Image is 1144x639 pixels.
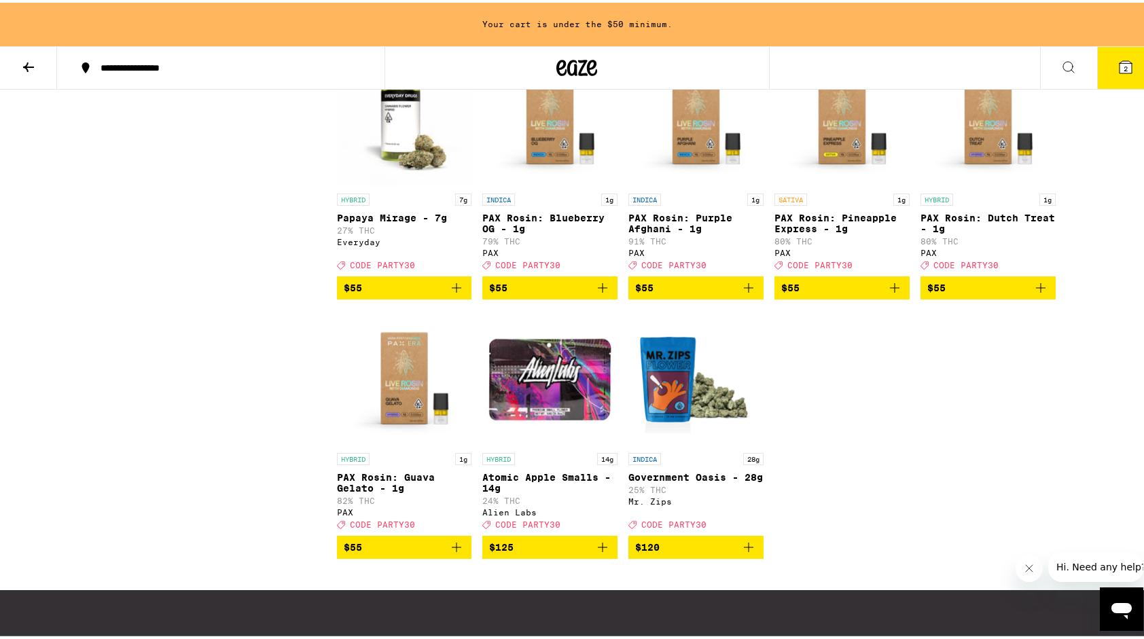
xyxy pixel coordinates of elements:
[337,308,472,533] a: Open page for PAX Rosin: Guava Gelato - 1g from PAX
[628,308,764,443] img: Mr. Zips - Government Oasis - 28g
[482,191,515,203] p: INDICA
[628,48,764,274] a: Open page for PAX Rosin: Purple Afghani - 1g from PAX
[337,450,370,462] p: HYBRID
[1039,191,1056,203] p: 1g
[628,450,661,462] p: INDICA
[628,246,764,255] div: PAX
[597,450,618,462] p: 14g
[489,280,507,291] span: $55
[337,223,472,232] p: 27% THC
[482,210,618,232] p: PAX Rosin: Blueberry OG - 1g
[787,258,853,267] span: CODE PARTY30
[337,494,472,503] p: 82% THC
[774,191,807,203] p: SATIVA
[1124,62,1128,70] span: 2
[8,10,98,20] span: Hi. Need any help?
[774,274,910,297] button: Add to bag
[482,308,618,443] img: Alien Labs - Atomic Apple Smalls - 14g
[628,274,764,297] button: Add to bag
[482,505,618,514] div: Alien Labs
[933,258,999,267] span: CODE PARTY30
[350,258,415,267] span: CODE PARTY30
[628,234,764,243] p: 91% THC
[628,533,764,556] button: Add to bag
[482,450,515,462] p: HYBRID
[920,274,1056,297] button: Add to bag
[641,517,707,526] span: CODE PARTY30
[893,191,910,203] p: 1g
[628,48,764,184] img: PAX - PAX Rosin: Purple Afghani - 1g
[337,533,472,556] button: Add to bag
[920,246,1056,255] div: PAX
[1048,549,1143,579] iframe: Message from company
[774,210,910,232] p: PAX Rosin: Pineapple Express - 1g
[635,280,654,291] span: $55
[774,246,910,255] div: PAX
[344,280,362,291] span: $55
[482,274,618,297] button: Add to bag
[920,191,953,203] p: HYBRID
[337,191,370,203] p: HYBRID
[628,210,764,232] p: PAX Rosin: Purple Afghani - 1g
[337,210,472,221] p: Papaya Mirage - 7g
[774,48,910,274] a: Open page for PAX Rosin: Pineapple Express - 1g from PAX
[628,191,661,203] p: INDICA
[482,48,618,184] img: PAX - PAX Rosin: Blueberry OG - 1g
[482,494,618,503] p: 24% THC
[482,308,618,533] a: Open page for Atomic Apple Smalls - 14g from Alien Labs
[628,494,764,503] div: Mr. Zips
[781,280,800,291] span: $55
[920,48,1056,274] a: Open page for PAX Rosin: Dutch Treat - 1g from PAX
[920,210,1056,232] p: PAX Rosin: Dutch Treat - 1g
[337,48,472,184] img: Everyday - Papaya Mirage - 7g
[774,234,910,243] p: 80% THC
[1100,585,1143,628] iframe: Button to launch messaging window
[1016,552,1043,579] iframe: Close message
[337,235,472,244] div: Everyday
[641,258,707,267] span: CODE PARTY30
[495,258,560,267] span: CODE PARTY30
[628,469,764,480] p: Government Oasis - 28g
[482,246,618,255] div: PAX
[482,48,618,274] a: Open page for PAX Rosin: Blueberry OG - 1g from PAX
[495,517,560,526] span: CODE PARTY30
[344,539,362,550] span: $55
[482,234,618,243] p: 79% THC
[455,191,471,203] p: 7g
[455,450,471,462] p: 1g
[337,505,472,514] div: PAX
[482,533,618,556] button: Add to bag
[628,483,764,492] p: 25% THC
[489,539,514,550] span: $125
[920,48,1056,184] img: PAX - PAX Rosin: Dutch Treat - 1g
[774,48,910,184] img: PAX - PAX Rosin: Pineapple Express - 1g
[747,191,764,203] p: 1g
[337,274,472,297] button: Add to bag
[635,539,660,550] span: $120
[482,469,618,491] p: Atomic Apple Smalls - 14g
[337,469,472,491] p: PAX Rosin: Guava Gelato - 1g
[337,48,472,274] a: Open page for Papaya Mirage - 7g from Everyday
[743,450,764,462] p: 28g
[601,191,618,203] p: 1g
[337,308,472,443] img: PAX - PAX Rosin: Guava Gelato - 1g
[628,308,764,533] a: Open page for Government Oasis - 28g from Mr. Zips
[920,234,1056,243] p: 80% THC
[927,280,946,291] span: $55
[350,517,415,526] span: CODE PARTY30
